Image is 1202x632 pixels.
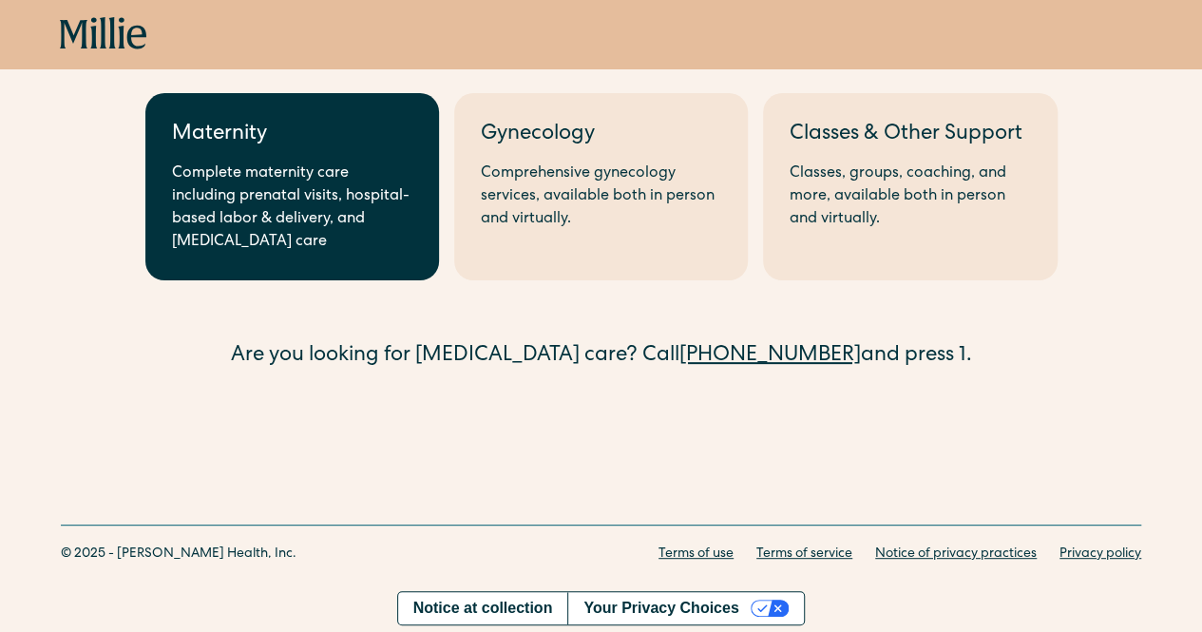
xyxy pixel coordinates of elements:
[398,592,568,624] a: Notice at collection
[756,545,852,565] a: Terms of service
[481,163,721,231] div: Comprehensive gynecology services, available both in person and virtually.
[658,545,734,565] a: Terms of use
[1059,545,1141,565] a: Privacy policy
[875,545,1037,565] a: Notice of privacy practices
[172,163,412,254] div: Complete maternity care including prenatal visits, hospital-based labor & delivery, and [MEDICAL_...
[790,120,1030,151] div: Classes & Other Support
[567,592,804,624] button: Your Privacy Choices
[454,93,748,280] a: GynecologyComprehensive gynecology services, available both in person and virtually.
[145,93,439,280] a: MaternityComplete maternity care including prenatal visits, hospital-based labor & delivery, and ...
[679,346,861,367] a: [PHONE_NUMBER]
[61,545,296,565] div: © 2025 - [PERSON_NAME] Health, Inc.
[172,120,412,151] div: Maternity
[790,163,1030,231] div: Classes, groups, coaching, and more, available both in person and virtually.
[481,120,721,151] div: Gynecology
[763,93,1057,280] a: Classes & Other SupportClasses, groups, coaching, and more, available both in person and virtually.
[145,341,1058,373] div: Are you looking for [MEDICAL_DATA] care? Call and press 1.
